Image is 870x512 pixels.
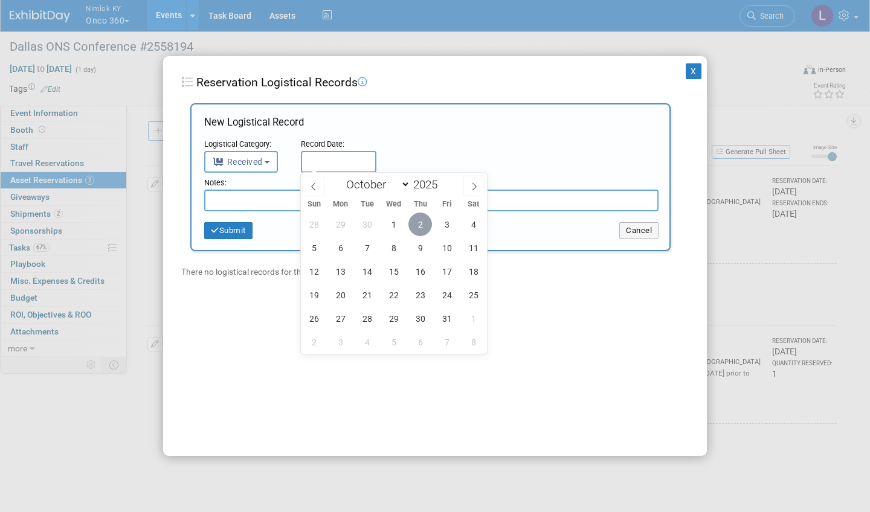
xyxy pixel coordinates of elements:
span: There no logistical records for this reservation. [181,267,354,277]
span: October 29, 2025 [382,307,405,330]
span: October 17, 2025 [435,260,459,283]
span: October 1, 2025 [382,213,405,236]
span: October 31, 2025 [435,307,459,330]
span: September 30, 2025 [355,213,379,236]
span: October 30, 2025 [408,307,432,330]
span: Tue [354,200,381,208]
button: Cancel [619,222,659,239]
span: Wed [381,200,407,208]
span: October 16, 2025 [408,260,432,283]
span: November 3, 2025 [329,330,352,354]
div: Record Date: [301,139,376,151]
span: October 9, 2025 [408,236,432,260]
span: October 13, 2025 [329,260,352,283]
span: November 4, 2025 [355,330,379,354]
span: Received [213,157,263,167]
div: Reservation Logistical Records [181,74,680,91]
div: New Logistical Record [204,115,659,139]
input: Year [410,178,446,191]
div: Notes: [204,178,659,190]
button: X [686,63,701,79]
span: November 5, 2025 [382,330,405,354]
span: October 8, 2025 [382,236,405,260]
span: October 21, 2025 [355,283,379,307]
span: October 26, 2025 [302,307,326,330]
span: November 8, 2025 [462,330,485,354]
button: Received [204,151,278,173]
span: September 29, 2025 [329,213,352,236]
span: October 6, 2025 [329,236,352,260]
span: Fri [434,200,460,208]
span: October 2, 2025 [408,213,432,236]
span: October 7, 2025 [355,236,379,260]
span: October 14, 2025 [355,260,379,283]
span: November 1, 2025 [462,307,485,330]
button: Submit [204,222,253,239]
span: Sat [460,200,487,208]
span: October 11, 2025 [462,236,485,260]
span: November 6, 2025 [408,330,432,354]
span: October 25, 2025 [462,283,485,307]
span: Thu [407,200,434,208]
span: October 4, 2025 [462,213,485,236]
span: October 23, 2025 [408,283,432,307]
span: October 15, 2025 [382,260,405,283]
span: Sun [301,200,327,208]
span: October 28, 2025 [355,307,379,330]
select: Month [341,177,410,192]
span: November 2, 2025 [302,330,326,354]
span: October 5, 2025 [302,236,326,260]
span: October 18, 2025 [462,260,485,283]
span: October 10, 2025 [435,236,459,260]
span: October 3, 2025 [435,213,459,236]
span: October 20, 2025 [329,283,352,307]
span: September 28, 2025 [302,213,326,236]
span: October 19, 2025 [302,283,326,307]
span: October 27, 2025 [329,307,352,330]
div: Logistical Category: [204,139,292,151]
span: Mon [327,200,354,208]
span: October 22, 2025 [382,283,405,307]
span: November 7, 2025 [435,330,459,354]
span: October 12, 2025 [302,260,326,283]
span: October 24, 2025 [435,283,459,307]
